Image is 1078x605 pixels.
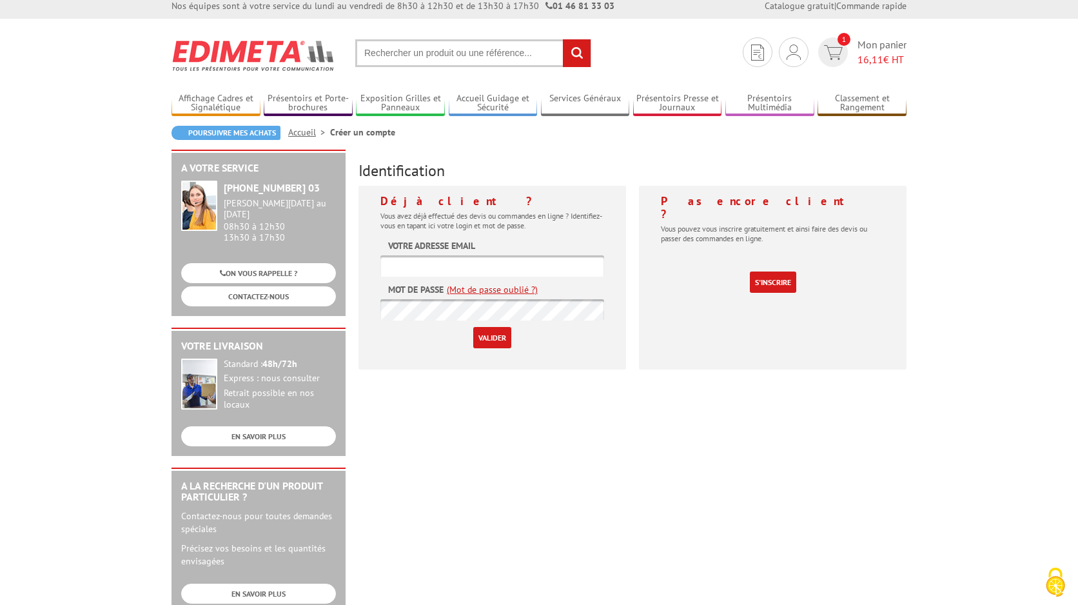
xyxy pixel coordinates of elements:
div: 08h30 à 12h30 13h30 à 17h30 [224,198,336,243]
h4: Déjà client ? [380,195,604,208]
h2: A votre service [181,163,336,174]
img: devis rapide [751,45,764,61]
p: Vous avez déjà effectué des devis ou commandes en ligne ? Identifiez-vous en tapant ici votre log... [380,211,604,230]
a: EN SAVOIR PLUS [181,584,336,604]
li: Créer un compte [330,126,395,139]
img: Cookies (fenêtre modale) [1039,566,1072,599]
div: Standard : [224,359,336,370]
h2: A la recherche d'un produit particulier ? [181,481,336,503]
img: devis rapide [787,45,801,60]
p: Vous pouvez vous inscrire gratuitement et ainsi faire des devis ou passer des commandes en ligne. [661,224,885,243]
img: Edimeta [171,32,336,79]
img: widget-livraison.jpg [181,359,217,410]
a: Affichage Cadres et Signalétique [171,93,260,114]
strong: [PHONE_NUMBER] 03 [224,181,320,194]
div: Retrait possible en nos locaux [224,388,336,411]
a: Présentoirs Presse et Journaux [633,93,722,114]
strong: 48h/72h [262,358,297,370]
a: devis rapide 1 Mon panier 16,11€ HT [815,37,906,67]
a: Poursuivre mes achats [171,126,280,140]
span: Mon panier [857,37,906,67]
a: Classement et Rangement [818,93,906,114]
h2: Votre livraison [181,341,336,352]
a: Accueil Guidage et Sécurité [449,93,538,114]
input: rechercher [563,39,591,67]
a: Présentoirs et Porte-brochures [264,93,353,114]
a: Services Généraux [541,93,630,114]
h3: Identification [358,163,906,179]
a: CONTACTEZ-NOUS [181,286,336,306]
span: € HT [857,52,906,67]
a: Exposition Grilles et Panneaux [356,93,445,114]
img: devis rapide [824,45,843,60]
a: S'inscrire [750,272,796,293]
label: Mot de passe [388,283,444,296]
a: Présentoirs Multimédia [725,93,814,114]
p: Précisez vos besoins et les quantités envisagées [181,542,336,568]
h4: Pas encore client ? [661,195,885,221]
span: 1 [838,33,850,46]
p: Contactez-nous pour toutes demandes spéciales [181,510,336,535]
input: Valider [473,327,511,348]
button: Cookies (fenêtre modale) [1033,561,1078,605]
a: EN SAVOIR PLUS [181,426,336,446]
a: Accueil [288,126,330,138]
img: widget-service.jpg [181,181,217,231]
a: (Mot de passe oublié ?) [447,283,538,296]
div: Express : nous consulter [224,373,336,384]
div: [PERSON_NAME][DATE] au [DATE] [224,198,336,220]
input: Rechercher un produit ou une référence... [355,39,591,67]
label: Votre adresse email [388,239,475,252]
span: 16,11 [857,53,883,66]
a: ON VOUS RAPPELLE ? [181,263,336,283]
